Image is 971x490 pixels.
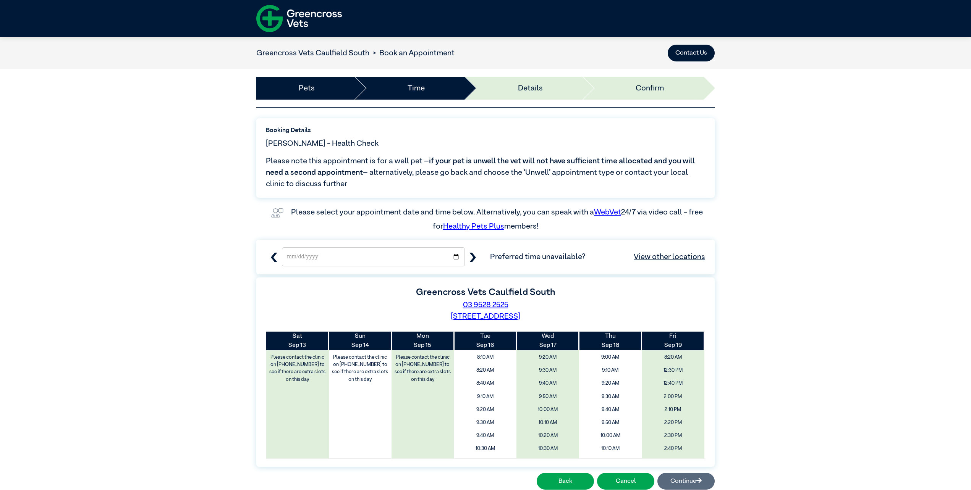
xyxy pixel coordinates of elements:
[456,352,514,363] span: 8:10 AM
[644,443,702,454] span: 2:40 PM
[537,473,594,490] button: Back
[582,417,639,428] span: 9:50 AM
[644,404,702,415] span: 2:10 PM
[291,208,704,230] label: Please select your appointment date and time below. Alternatively, you can speak with a 24/7 via ...
[392,352,453,385] label: Please contact the clinic on [PHONE_NUMBER] to see if there are extra slots on this day
[329,332,392,350] th: Sep 14
[644,417,702,428] span: 2:20 PM
[519,378,576,389] span: 9:40 AM
[392,332,454,350] th: Sep 15
[582,430,639,441] span: 10:00 AM
[268,205,286,221] img: vet
[582,443,639,454] span: 10:10 AM
[456,456,514,467] span: 10:40 AM
[582,365,639,376] span: 9:10 AM
[463,301,508,309] a: 03 9528 2525
[668,45,715,61] button: Contact Us
[266,155,705,190] span: Please note this appointment is for a well pet – – alternatively, please go back and choose the ‘...
[582,391,639,402] span: 9:30 AM
[582,456,639,467] span: 11:30 AM
[519,391,576,402] span: 9:50 AM
[456,443,514,454] span: 10:30 AM
[456,365,514,376] span: 8:20 AM
[256,49,369,57] a: Greencross Vets Caulfield South
[634,251,705,263] a: View other locations
[330,352,391,385] label: Please contact the clinic on [PHONE_NUMBER] to see if there are extra slots on this day
[642,332,704,350] th: Sep 19
[519,365,576,376] span: 9:30 AM
[519,456,576,467] span: 10:40 AM
[454,332,516,350] th: Sep 16
[644,352,702,363] span: 8:20 AM
[456,391,514,402] span: 9:10 AM
[266,157,695,176] span: if your pet is unwell the vet will not have sufficient time allocated and you will need a second ...
[456,430,514,441] span: 9:40 AM
[443,222,504,230] a: Healthy Pets Plus
[299,82,315,94] a: Pets
[644,378,702,389] span: 12:40 PM
[519,430,576,441] span: 10:20 AM
[519,404,576,415] span: 10:00 AM
[597,473,654,490] button: Cancel
[644,430,702,441] span: 2:30 PM
[519,417,576,428] span: 10:10 AM
[579,332,642,350] th: Sep 18
[490,251,705,263] span: Preferred time unavailable?
[416,288,555,297] label: Greencross Vets Caulfield South
[408,82,425,94] a: Time
[256,2,342,35] img: f-logo
[456,417,514,428] span: 9:30 AM
[266,126,705,135] label: Booking Details
[644,456,702,467] span: 2:50 PM
[594,208,621,216] a: WebVet
[369,47,455,59] li: Book an Appointment
[516,332,579,350] th: Sep 17
[644,391,702,402] span: 2:00 PM
[456,404,514,415] span: 9:20 AM
[582,352,639,363] span: 9:00 AM
[456,378,514,389] span: 8:40 AM
[266,332,329,350] th: Sep 13
[582,378,639,389] span: 9:20 AM
[519,352,576,363] span: 9:20 AM
[582,404,639,415] span: 9:40 AM
[256,47,455,59] nav: breadcrumb
[267,352,328,385] label: Please contact the clinic on [PHONE_NUMBER] to see if there are extra slots on this day
[266,138,379,149] span: [PERSON_NAME] - Health Check
[644,365,702,376] span: 12:30 PM
[451,313,520,320] a: [STREET_ADDRESS]
[519,443,576,454] span: 10:30 AM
